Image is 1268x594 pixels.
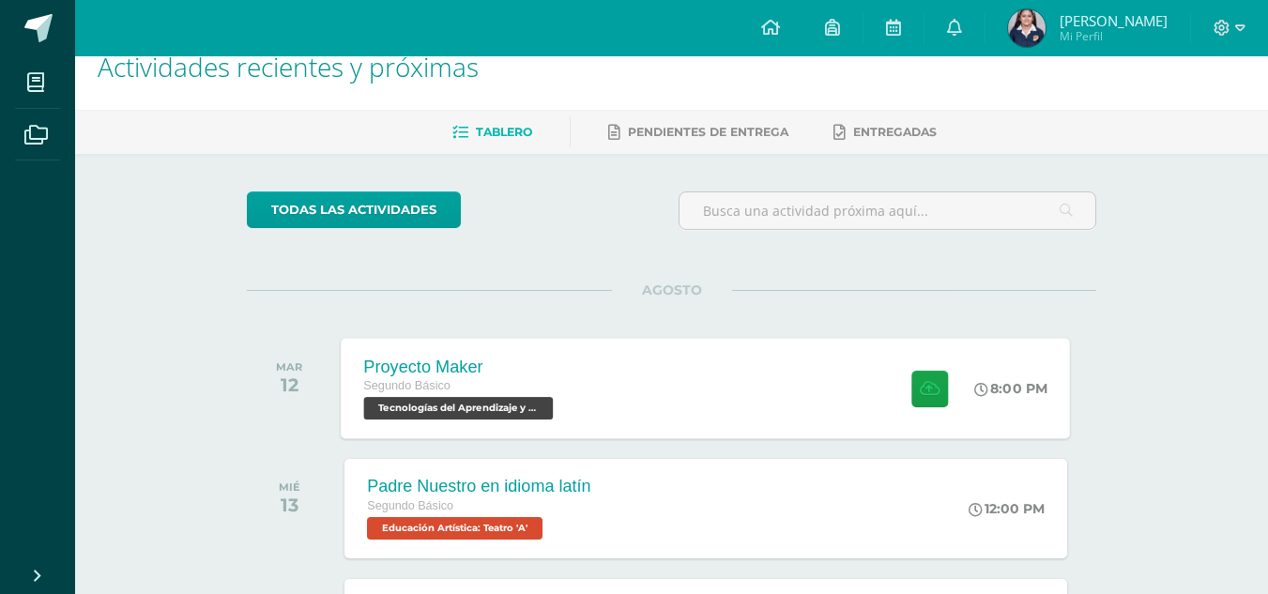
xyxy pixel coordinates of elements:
[276,360,302,373] div: MAR
[680,192,1095,229] input: Busca una actividad próxima aquí...
[612,282,732,298] span: AGOSTO
[247,191,461,228] a: todas las Actividades
[853,125,937,139] span: Entregadas
[608,117,788,147] a: Pendientes de entrega
[367,499,453,512] span: Segundo Básico
[628,125,788,139] span: Pendientes de entrega
[279,494,300,516] div: 13
[276,373,302,396] div: 12
[364,379,451,392] span: Segundo Básico
[279,480,300,494] div: MIÉ
[364,397,554,419] span: Tecnologías del Aprendizaje y la Comunicación 'A'
[364,357,558,376] div: Proyecto Maker
[969,500,1045,517] div: 12:00 PM
[975,380,1048,397] div: 8:00 PM
[1060,28,1168,44] span: Mi Perfil
[367,477,590,496] div: Padre Nuestro en idioma latín
[476,125,532,139] span: Tablero
[452,117,532,147] a: Tablero
[98,49,479,84] span: Actividades recientes y próximas
[1008,9,1046,47] img: 3bf79b4433800b1eb0624b45d0a1ce29.png
[833,117,937,147] a: Entregadas
[1060,11,1168,30] span: [PERSON_NAME]
[367,517,542,540] span: Educación Artística: Teatro 'A'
